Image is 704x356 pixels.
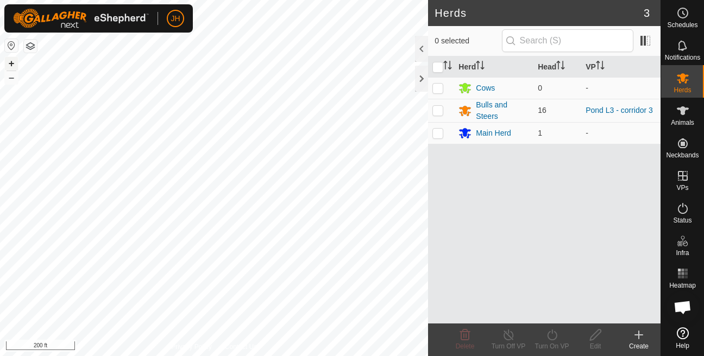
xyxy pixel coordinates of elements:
[666,152,699,158] span: Neckbands
[574,341,617,351] div: Edit
[617,341,661,351] div: Create
[171,13,180,24] span: JH
[5,71,18,84] button: –
[644,5,650,21] span: 3
[530,341,574,351] div: Turn On VP
[533,56,581,78] th: Head
[538,84,542,92] span: 0
[443,62,452,71] p-sorticon: Activate to sort
[667,22,697,28] span: Schedules
[435,7,644,20] h2: Herds
[586,106,653,115] a: Pond L3 - corridor 3
[674,87,691,93] span: Herds
[661,323,704,353] a: Help
[5,57,18,70] button: +
[225,342,257,352] a: Contact Us
[538,106,546,115] span: 16
[476,82,495,94] div: Cows
[676,342,689,349] span: Help
[476,128,511,139] div: Main Herd
[24,40,37,53] button: Map Layers
[581,56,661,78] th: VP
[671,119,694,126] span: Animals
[487,341,530,351] div: Turn Off VP
[669,282,696,289] span: Heatmap
[673,217,692,224] span: Status
[676,250,689,256] span: Infra
[171,342,212,352] a: Privacy Policy
[456,342,475,350] span: Delete
[454,56,533,78] th: Herd
[665,54,700,61] span: Notifications
[581,77,661,99] td: -
[5,39,18,52] button: Reset Map
[435,35,501,47] span: 0 selected
[596,62,605,71] p-sorticon: Activate to sort
[556,62,565,71] p-sorticon: Activate to sort
[538,129,542,137] span: 1
[476,99,529,122] div: Bulls and Steers
[13,9,149,28] img: Gallagher Logo
[476,62,485,71] p-sorticon: Activate to sort
[581,122,661,144] td: -
[676,185,688,191] span: VPs
[667,291,699,323] div: Open chat
[502,29,633,52] input: Search (S)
